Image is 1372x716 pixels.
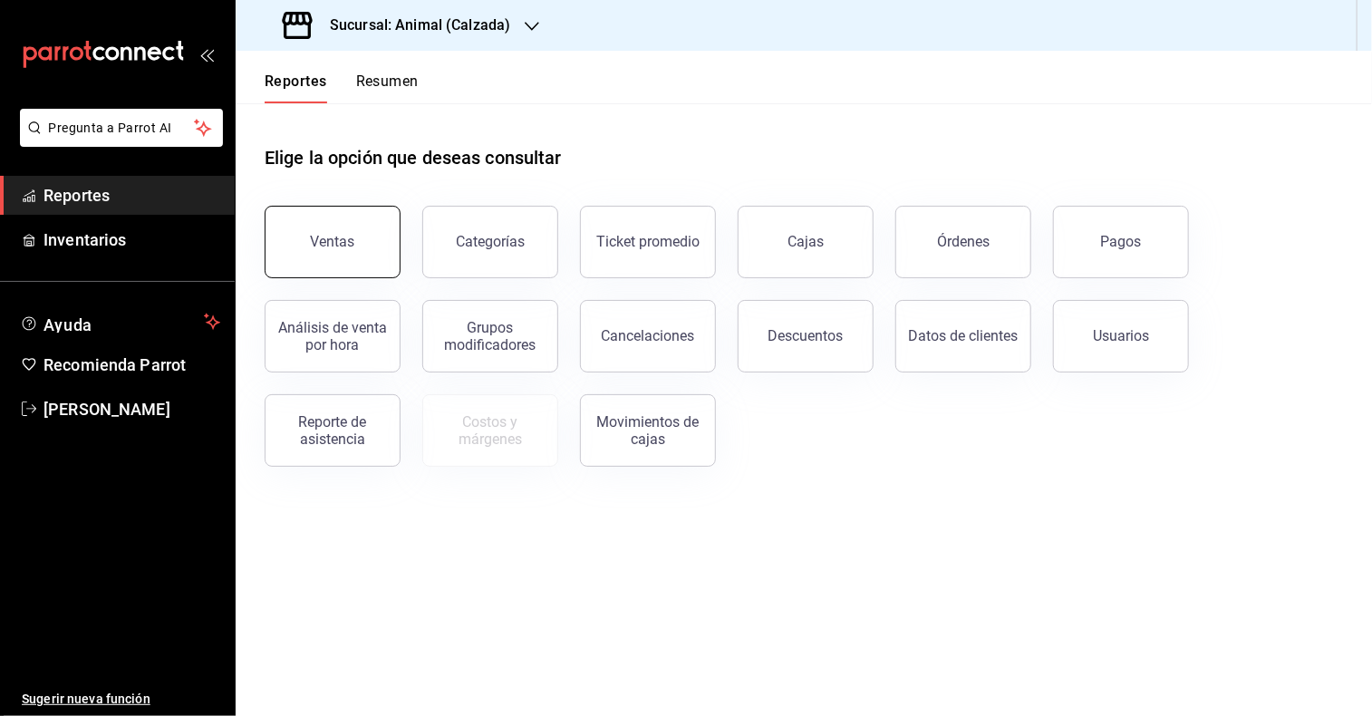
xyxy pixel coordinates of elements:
span: Pregunta a Parrot AI [49,119,195,138]
button: Cajas [738,206,874,278]
button: Categorías [422,206,558,278]
div: Costos y márgenes [434,413,546,448]
div: Grupos modificadores [434,319,546,353]
div: Descuentos [768,327,844,344]
button: Usuarios [1053,300,1189,373]
button: Pregunta a Parrot AI [20,109,223,147]
button: Resumen [356,73,419,103]
button: Grupos modificadores [422,300,558,373]
div: Análisis de venta por hora [276,319,389,353]
span: Reportes [43,183,220,208]
div: Pagos [1101,233,1142,250]
button: Análisis de venta por hora [265,300,401,373]
button: Movimientos de cajas [580,394,716,467]
button: Contrata inventarios para ver este reporte [422,394,558,467]
div: Reporte de asistencia [276,413,389,448]
div: Usuarios [1093,327,1149,344]
button: Ventas [265,206,401,278]
span: Recomienda Parrot [43,353,220,377]
button: Cancelaciones [580,300,716,373]
button: Órdenes [895,206,1031,278]
div: Órdenes [937,233,990,250]
div: Cancelaciones [602,327,695,344]
span: Sugerir nueva función [22,690,220,709]
div: Datos de clientes [909,327,1019,344]
div: Cajas [787,233,824,250]
h3: Sucursal: Animal (Calzada) [315,15,510,36]
span: Inventarios [43,227,220,252]
div: navigation tabs [265,73,419,103]
button: Pagos [1053,206,1189,278]
div: Movimientos de cajas [592,413,704,448]
a: Pregunta a Parrot AI [13,131,223,150]
button: Ticket promedio [580,206,716,278]
button: Datos de clientes [895,300,1031,373]
button: open_drawer_menu [199,47,214,62]
div: Ticket promedio [596,233,700,250]
button: Descuentos [738,300,874,373]
span: Ayuda [43,311,197,333]
h1: Elige la opción que deseas consultar [265,144,562,171]
div: Categorías [456,233,525,250]
div: Ventas [311,233,355,250]
span: [PERSON_NAME] [43,397,220,421]
button: Reporte de asistencia [265,394,401,467]
button: Reportes [265,73,327,103]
